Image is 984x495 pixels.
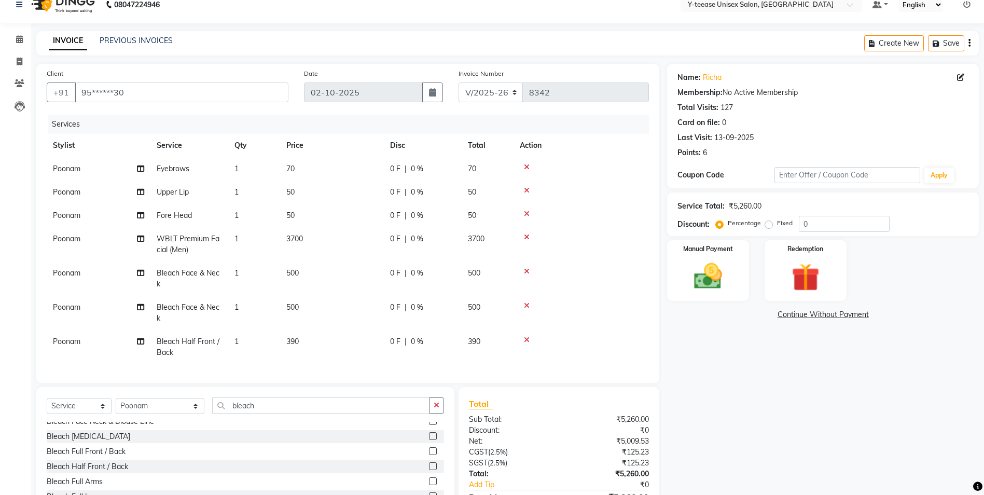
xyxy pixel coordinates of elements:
span: 500 [286,302,299,312]
input: Enter Offer / Coupon Code [774,167,920,183]
label: Manual Payment [683,244,733,254]
div: ₹125.23 [559,447,657,458]
input: Search by Name/Mobile/Email/Code [75,82,288,102]
span: Poonam [53,234,80,243]
div: 13-09-2025 [714,132,754,143]
div: Bleach Full Front / Back [47,446,126,457]
a: Add Tip [461,479,575,490]
th: Price [280,134,384,157]
div: Bleach Half Front / Back [47,461,128,472]
span: Poonam [53,211,80,220]
span: 1 [234,234,239,243]
span: 1 [234,187,239,197]
span: 3700 [468,234,484,243]
span: 0 F [390,302,400,313]
th: Service [150,134,228,157]
div: 0 [722,117,726,128]
div: Points: [677,147,701,158]
button: Apply [924,168,954,183]
th: Qty [228,134,280,157]
span: 0 F [390,336,400,347]
div: ₹5,260.00 [559,414,657,425]
img: _cash.svg [685,260,731,293]
span: 0 % [411,163,423,174]
div: ₹0 [575,479,657,490]
span: 0 F [390,210,400,221]
a: Continue Without Payment [669,309,977,320]
div: Sub Total: [461,414,559,425]
div: Discount: [461,425,559,436]
div: Bleach Face Neck & Blouse Line [47,416,154,427]
div: Total Visits: [677,102,718,113]
th: Stylist [47,134,150,157]
div: Card on file: [677,117,720,128]
span: 3700 [286,234,303,243]
button: +91 [47,82,76,102]
span: 0 % [411,233,423,244]
div: ₹5,260.00 [559,469,657,479]
div: Total: [461,469,559,479]
div: ₹5,009.53 [559,436,657,447]
span: Bleach Face & Neck [157,302,219,323]
div: Service Total: [677,201,725,212]
label: Percentage [728,218,761,228]
span: 500 [468,268,480,278]
span: 500 [468,302,480,312]
div: ₹5,260.00 [729,201,761,212]
label: Redemption [787,244,823,254]
span: | [405,210,407,221]
label: Client [47,69,63,78]
span: 390 [286,337,299,346]
span: Bleach Half Front / Back [157,337,219,357]
span: 0 F [390,233,400,244]
div: ₹0 [559,425,657,436]
span: 50 [286,211,295,220]
img: _gift.svg [783,260,828,295]
div: ( ) [461,447,559,458]
span: Poonam [53,187,80,197]
div: Discount: [677,219,710,230]
span: Total [469,398,493,409]
div: ₹125.23 [559,458,657,469]
span: | [405,187,407,198]
span: | [405,163,407,174]
span: Eyebrows [157,164,189,173]
span: CGST [469,447,488,457]
div: No Active Membership [677,87,968,98]
th: Total [462,134,514,157]
input: Search or Scan [212,397,429,414]
div: ( ) [461,458,559,469]
th: Action [514,134,649,157]
span: 70 [286,164,295,173]
span: 1 [234,211,239,220]
span: Poonam [53,164,80,173]
span: Fore Head [157,211,192,220]
div: Name: [677,72,701,83]
button: Create New [864,35,924,51]
div: 6 [703,147,707,158]
span: Poonam [53,337,80,346]
span: Bleach Face & Neck [157,268,219,288]
div: Bleach [MEDICAL_DATA] [47,431,130,442]
span: | [405,336,407,347]
span: 1 [234,337,239,346]
a: Richa [703,72,722,83]
span: 0 % [411,336,423,347]
div: Net: [461,436,559,447]
span: | [405,268,407,279]
button: Save [928,35,964,51]
a: PREVIOUS INVOICES [100,36,173,45]
span: 1 [234,268,239,278]
a: INVOICE [49,32,87,50]
label: Date [304,69,318,78]
span: 2.5% [490,448,506,456]
div: Services [48,115,657,134]
span: 0 % [411,210,423,221]
span: 0 % [411,187,423,198]
span: 0 % [411,302,423,313]
span: 0 % [411,268,423,279]
th: Disc [384,134,462,157]
span: Poonam [53,268,80,278]
span: 1 [234,164,239,173]
label: Invoice Number [459,69,504,78]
